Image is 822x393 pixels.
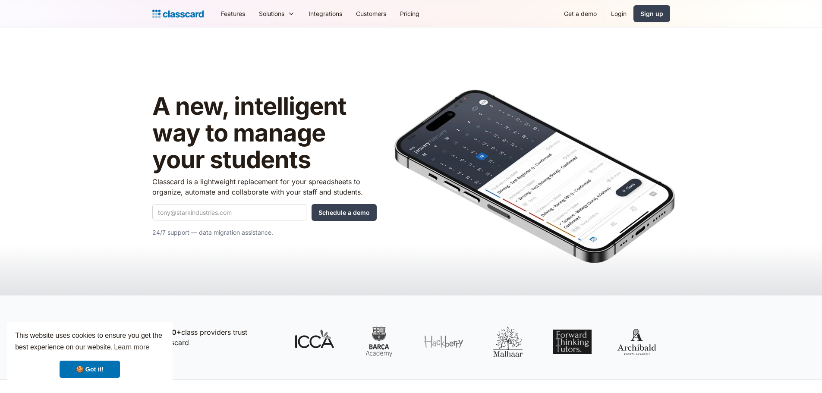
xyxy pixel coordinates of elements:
[393,4,426,23] a: Pricing
[152,227,377,238] p: 24/7 support — data migration assistance.
[7,322,173,386] div: cookieconsent
[152,204,306,220] input: tony@starkindustries.com
[259,9,284,18] div: Solutions
[152,204,377,221] form: Quick Demo Form
[312,204,377,221] input: Schedule a demo
[113,341,151,354] a: learn more about cookies
[604,4,633,23] a: Login
[15,330,164,354] span: This website uses cookies to ensure you get the best experience on our website.
[557,4,604,23] a: Get a demo
[152,8,204,20] a: Logo
[302,4,349,23] a: Integrations
[152,176,377,197] p: Classcard is a lightweight replacement for your spreadsheets to organize, automate and collaborat...
[252,4,302,23] div: Solutions
[60,361,120,378] a: dismiss cookie message
[349,4,393,23] a: Customers
[633,5,670,22] a: Sign up
[157,327,277,348] p: class providers trust Classcard
[152,93,377,173] h1: A new, intelligent way to manage your students
[640,9,663,18] div: Sign up
[214,4,252,23] a: Features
